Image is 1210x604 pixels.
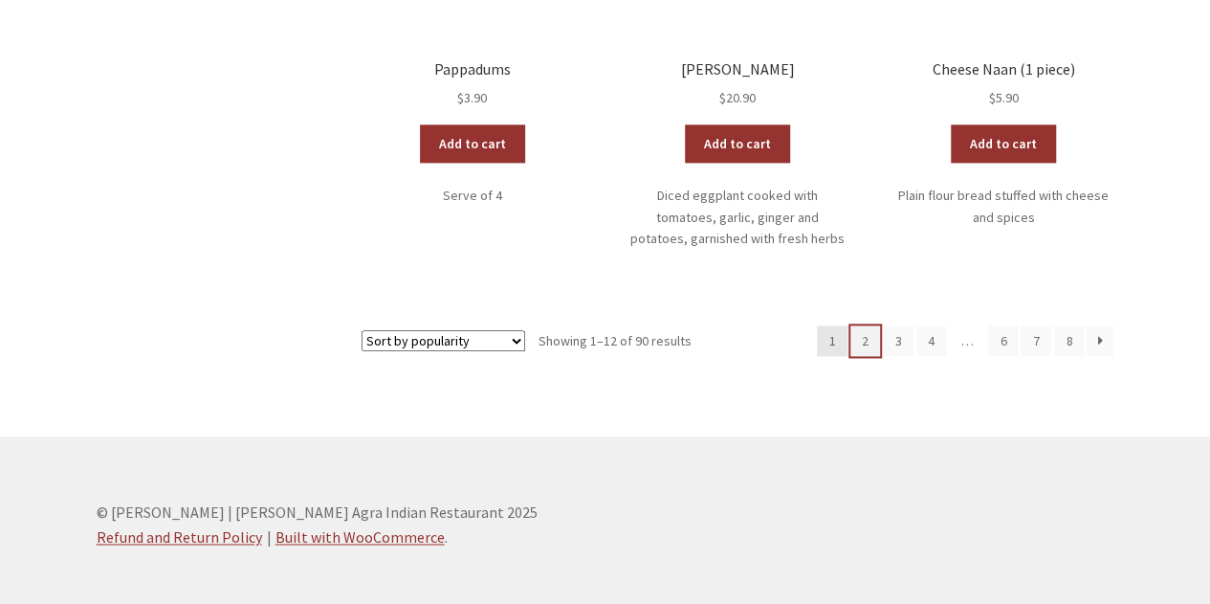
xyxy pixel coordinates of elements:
span: $ [457,89,464,106]
span: … [949,325,985,356]
a: Pappadums $3.90 [362,60,583,109]
p: Showing 1–12 of 90 results [539,325,692,356]
a: → [1087,325,1113,356]
a: Cheese Naan (1 piece) $5.90 [892,60,1113,109]
a: Page 6 [988,325,1019,356]
a: Page 2 [850,325,881,356]
span: Page 1 [817,325,847,356]
h2: Pappadums [362,60,583,78]
a: Add to cart: “Pappadums” [420,124,525,163]
h2: [PERSON_NAME] [627,60,848,78]
p: Diced eggplant cooked with tomatoes, garlic, ginger and potatoes, garnished with fresh herbs [627,185,848,250]
h2: Cheese Naan (1 piece) [892,60,1113,78]
nav: Product Pagination [817,325,1113,356]
bdi: 3.90 [457,89,487,106]
span: $ [988,89,995,106]
div: © [PERSON_NAME] | [PERSON_NAME] Agra Indian Restaurant 2025 . [97,461,1114,592]
a: Refund and Return Policy [97,527,262,547]
a: Page 4 [916,325,947,356]
p: Serve of 4 [362,185,583,207]
bdi: 20.90 [719,89,756,106]
a: Page 8 [1054,325,1085,356]
span: $ [719,89,726,106]
a: Add to cart: “Cheese Naan (1 piece)” [951,124,1056,163]
bdi: 5.90 [988,89,1018,106]
a: Add to cart: “Aloo Bengan” [685,124,790,163]
a: Built with WooCommerce [275,527,445,547]
a: Page 3 [883,325,913,356]
select: Shop order [362,330,525,351]
p: Plain flour bread stuffed with cheese and spices [892,185,1113,228]
a: Page 7 [1021,325,1051,356]
a: [PERSON_NAME] $20.90 [627,60,848,109]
